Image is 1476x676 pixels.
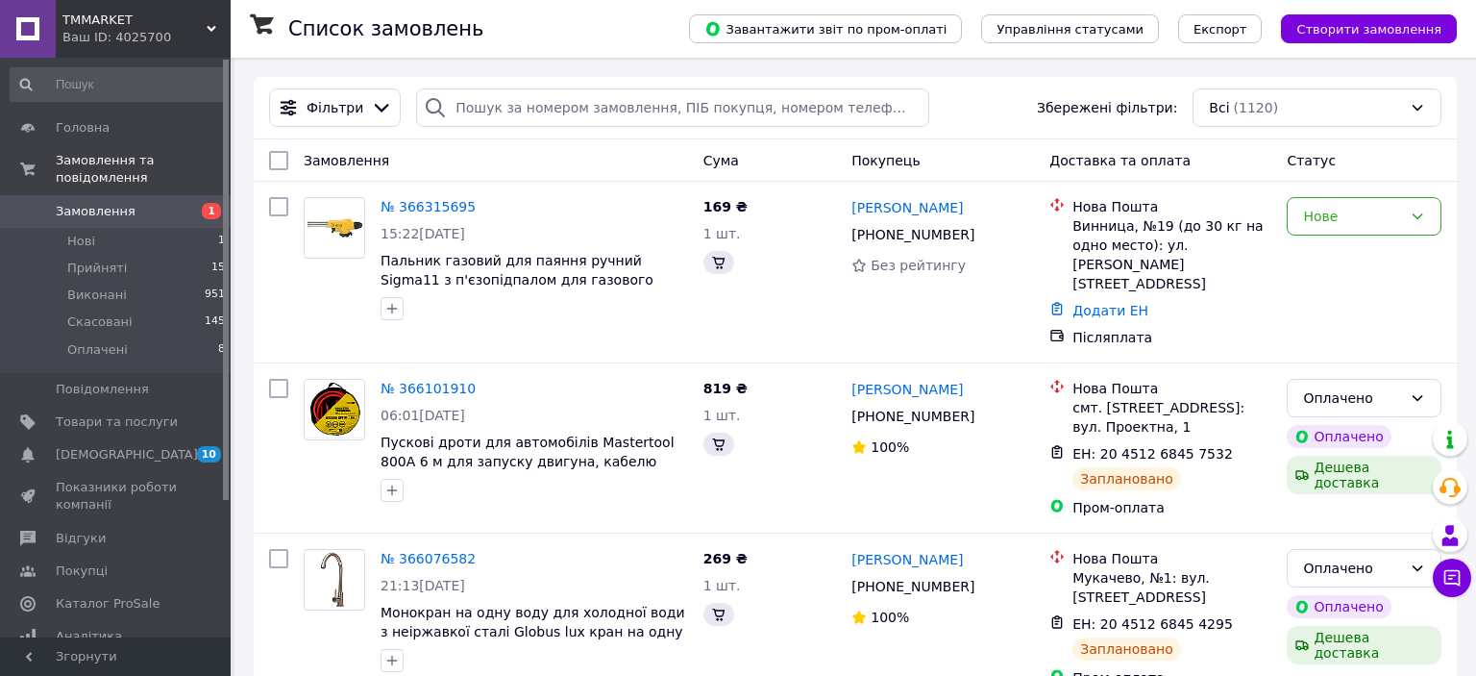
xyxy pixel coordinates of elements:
[67,287,127,304] span: Виконані
[218,233,225,250] span: 1
[703,199,748,214] span: 169 ₴
[981,14,1159,43] button: Управління статусами
[851,153,920,168] span: Покупець
[304,379,365,440] a: Фото товару
[1072,197,1271,216] div: Нова Пошта
[381,226,465,241] span: 15:22[DATE]
[67,313,133,331] span: Скасовані
[1037,98,1177,117] span: Збережені фільтри:
[871,610,909,625] span: 100%
[56,479,178,513] span: Показники роботи компанії
[211,260,225,277] span: 15
[67,233,95,250] span: Нові
[62,29,231,46] div: Ваш ID: 4025700
[56,628,122,645] span: Аналітика
[1072,616,1233,632] span: ЕН: 20 4512 6845 4295
[416,88,928,127] input: Пошук за номером замовлення, ПІБ покупця, номером телефону, Email, номером накладної
[1303,388,1402,409] div: Оплачено
[851,198,963,217] a: [PERSON_NAME]
[56,119,110,137] span: Головна
[56,381,149,398] span: Повідомлення
[1072,446,1233,462] span: ЕН: 20 4512 6845 7532
[1209,98,1229,117] span: Всі
[689,14,962,43] button: Завантажити звіт по пром-оплаті
[304,153,389,168] span: Замовлення
[1072,498,1271,517] div: Пром-оплата
[1072,398,1271,437] div: смт. [STREET_ADDRESS]: вул. Проектна, 1
[1072,568,1271,607] div: Мукачево, №1: вул. [STREET_ADDRESS]
[56,563,108,580] span: Покупці
[703,226,741,241] span: 1 шт.
[1234,100,1279,115] span: (1120)
[1072,328,1271,347] div: Післяплата
[56,595,160,613] span: Каталог ProSale
[871,439,909,455] span: 100%
[56,203,135,220] span: Замовлення
[314,550,356,610] img: Фото товару
[205,287,225,304] span: 951
[304,197,365,259] a: Фото товару
[1296,22,1441,37] span: Створити замовлення
[67,341,128,359] span: Оплачені
[1287,456,1441,494] div: Дешева доставка
[56,530,106,547] span: Відгуки
[851,550,963,569] a: [PERSON_NAME]
[381,408,465,423] span: 06:01[DATE]
[1072,303,1148,318] a: Додати ЕН
[305,381,364,438] img: Фото товару
[1303,206,1402,227] div: Нове
[56,446,198,463] span: [DEMOGRAPHIC_DATA]
[1433,559,1471,597] button: Чат з покупцем
[197,446,221,463] span: 10
[307,98,363,117] span: Фільтри
[1072,638,1181,661] div: Заплановано
[1193,22,1247,37] span: Експорт
[703,408,741,423] span: 1 шт.
[848,573,978,600] div: [PHONE_NUMBER]
[848,221,978,248] div: [PHONE_NUMBER]
[1281,14,1457,43] button: Створити замовлення
[381,253,653,307] a: Пальник газовий для паяння ручний Sigma11 з п'єзопідпалом для газового балона міні п'єзо
[703,381,748,396] span: 819 ₴
[381,551,476,566] a: № 366076582
[704,20,947,38] span: Завантажити звіт по пром-оплаті
[305,216,364,239] img: Фото товару
[218,341,225,359] span: 8
[1072,379,1271,398] div: Нова Пошта
[202,203,221,219] span: 1
[703,578,741,593] span: 1 шт.
[288,17,483,40] h1: Список замовлень
[1262,20,1457,36] a: Створити замовлення
[851,380,963,399] a: [PERSON_NAME]
[62,12,207,29] span: TMMARKET
[381,199,476,214] a: № 366315695
[1072,216,1271,293] div: Винница, №19 (до 30 кг на одно место): ул. [PERSON_NAME][STREET_ADDRESS]
[56,413,178,431] span: Товари та послуги
[871,258,966,273] span: Без рейтингу
[848,403,978,430] div: [PHONE_NUMBER]
[205,313,225,331] span: 145
[1287,425,1390,448] div: Оплачено
[996,22,1144,37] span: Управління статусами
[703,153,739,168] span: Cума
[1178,14,1263,43] button: Експорт
[703,551,748,566] span: 269 ₴
[1049,153,1191,168] span: Доставка та оплата
[1072,467,1181,490] div: Заплановано
[1287,626,1441,664] div: Дешева доставка
[1303,558,1402,579] div: Оплачено
[381,605,685,659] a: Монокран на одну воду для холодної води з неіржавкої сталі Globus lux кран на одну воду для кухні
[10,67,227,102] input: Пошук
[381,578,465,593] span: 21:13[DATE]
[1287,153,1336,168] span: Статус
[1287,595,1390,618] div: Оплачено
[381,381,476,396] a: № 366101910
[67,260,127,277] span: Прийняті
[304,549,365,611] a: Фото товару
[1072,549,1271,568] div: Нова Пошта
[381,435,675,488] a: Пускові дроти для автомобілів Mastertool 800A 6 м для запуску двигуна, кабелю пускові для акумуля...
[56,152,231,187] span: Замовлення та повідомлення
